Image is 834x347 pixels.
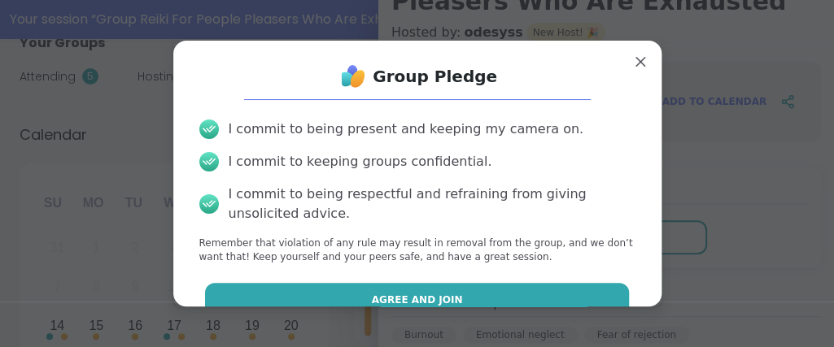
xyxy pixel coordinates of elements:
img: ShareWell Logo [337,60,369,93]
div: I commit to being respectful and refraining from giving unsolicited advice. [229,184,635,223]
button: Agree and Join [205,283,629,317]
p: Remember that violation of any rule may result in removal from the group, and we don’t want that!... [199,236,635,264]
div: I commit to being present and keeping my camera on. [229,119,583,139]
h1: Group Pledge [373,65,497,88]
div: I commit to keeping groups confidential. [229,152,492,171]
span: Agree and Join [372,293,463,307]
